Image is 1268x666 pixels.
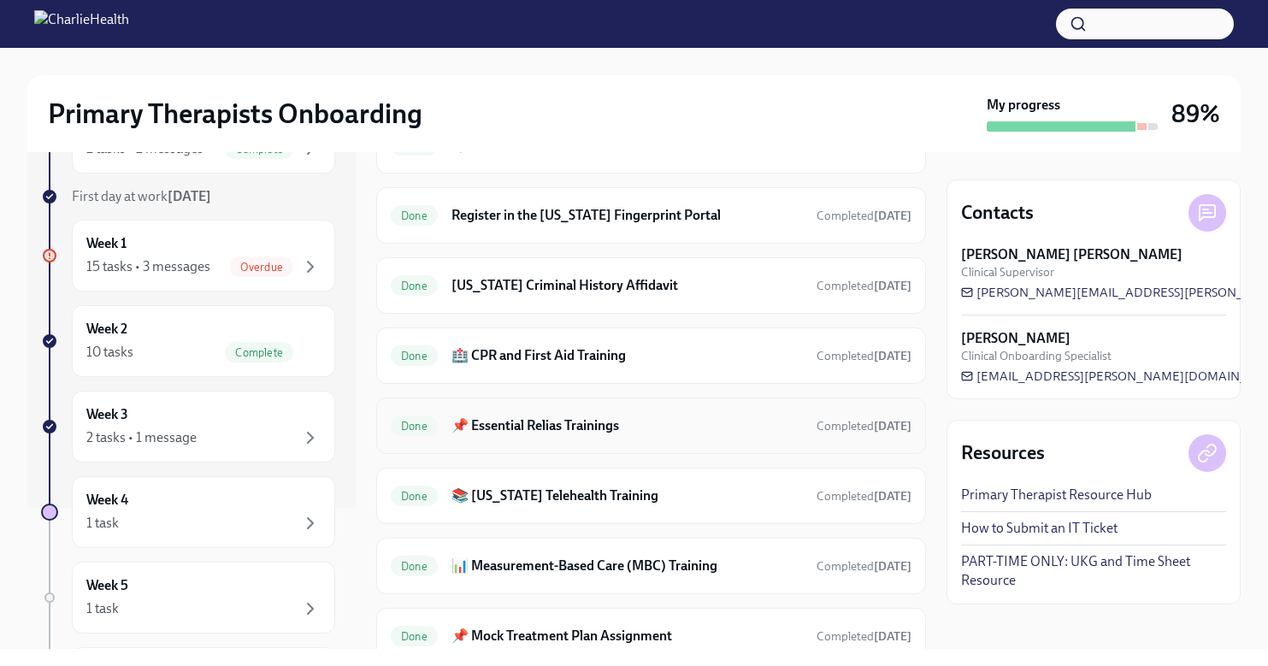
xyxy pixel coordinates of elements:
strong: [DATE] [874,349,911,363]
strong: [DATE] [874,489,911,504]
strong: [DATE] [874,419,911,433]
span: Completed [817,629,911,644]
h6: Register in the [US_STATE] Fingerprint Portal [451,206,803,225]
span: Completed [817,559,911,574]
span: Completed [817,489,911,504]
a: Week 51 task [41,562,335,634]
span: August 13th, 2025 19:52 [817,488,911,504]
a: Done[US_STATE] Criminal History AffidavitCompleted[DATE] [391,272,911,299]
img: CharlieHealth [34,10,129,38]
a: Done🏥 CPR and First Aid TrainingCompleted[DATE] [391,342,911,369]
span: Done [391,280,438,292]
span: Done [391,490,438,503]
h4: Resources [961,440,1045,466]
span: Done [391,350,438,362]
a: First day at work[DATE] [41,187,335,206]
a: Week 210 tasksComplete [41,305,335,377]
a: Done📌 Essential Relias TrainingsCompleted[DATE] [391,412,911,439]
a: Done📌 Mock Treatment Plan AssignmentCompleted[DATE] [391,622,911,650]
span: August 14th, 2025 19:45 [817,418,911,434]
a: Done📚 [US_STATE] Telehealth TrainingCompleted[DATE] [391,482,911,510]
strong: [DATE] [874,629,911,644]
h3: 89% [1171,98,1220,129]
span: Done [391,420,438,433]
h6: Week 5 [86,576,128,595]
h2: Primary Therapists Onboarding [48,97,422,131]
span: Completed [817,209,911,223]
span: Clinical Onboarding Specialist [961,348,1112,364]
h6: 📊 Measurement-Based Care (MBC) Training [451,557,803,575]
span: August 13th, 2025 16:27 [817,278,911,294]
span: August 11th, 2025 17:34 [817,558,911,575]
strong: My progress [987,96,1060,115]
span: August 13th, 2025 18:47 [817,348,911,364]
span: First day at work [72,188,211,204]
h4: Contacts [961,200,1034,226]
h6: [US_STATE] Criminal History Affidavit [451,276,803,295]
a: Week 115 tasks • 3 messagesOverdue [41,220,335,292]
a: Done📊 Measurement-Based Care (MBC) TrainingCompleted[DATE] [391,552,911,580]
span: Done [391,209,438,222]
span: August 13th, 2025 18:10 [817,208,911,224]
a: How to Submit an IT Ticket [961,519,1118,538]
a: DoneRegister in the [US_STATE] Fingerprint PortalCompleted[DATE] [391,202,911,229]
a: Week 32 tasks • 1 message [41,391,335,463]
div: 15 tasks • 3 messages [86,257,210,276]
h6: 🏥 CPR and First Aid Training [451,346,803,365]
span: Completed [817,279,911,293]
a: PART-TIME ONLY: UKG and Time Sheet Resource [961,552,1226,590]
span: Done [391,630,438,643]
strong: [DATE] [874,279,911,293]
h6: Week 2 [86,320,127,339]
h6: 📚 [US_STATE] Telehealth Training [451,486,803,505]
h6: 📌 Essential Relias Trainings [451,416,803,435]
span: Complete [225,346,293,359]
a: Week 41 task [41,476,335,548]
strong: [PERSON_NAME] [PERSON_NAME] [961,245,1182,264]
h6: 📌 Mock Treatment Plan Assignment [451,627,803,645]
span: Done [391,560,438,573]
span: Clinical Supervisor [961,264,1054,280]
strong: [DATE] [874,139,911,153]
div: 2 tasks • 1 message [86,428,197,447]
span: Completed [817,419,911,433]
a: Primary Therapist Resource Hub [961,486,1152,504]
strong: [DATE] [168,188,211,204]
span: Completed [817,139,911,153]
div: 10 tasks [86,343,133,362]
strong: [PERSON_NAME] [961,329,1070,348]
h6: Week 1 [86,234,127,253]
span: Completed [817,349,911,363]
strong: [DATE] [874,209,911,223]
strong: [DATE] [874,559,911,574]
div: 1 task [86,599,119,618]
h6: Week 3 [86,405,128,424]
div: 1 task [86,514,119,533]
span: Overdue [230,261,293,274]
h6: Week 4 [86,491,128,510]
span: August 14th, 2025 16:00 [817,628,911,645]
